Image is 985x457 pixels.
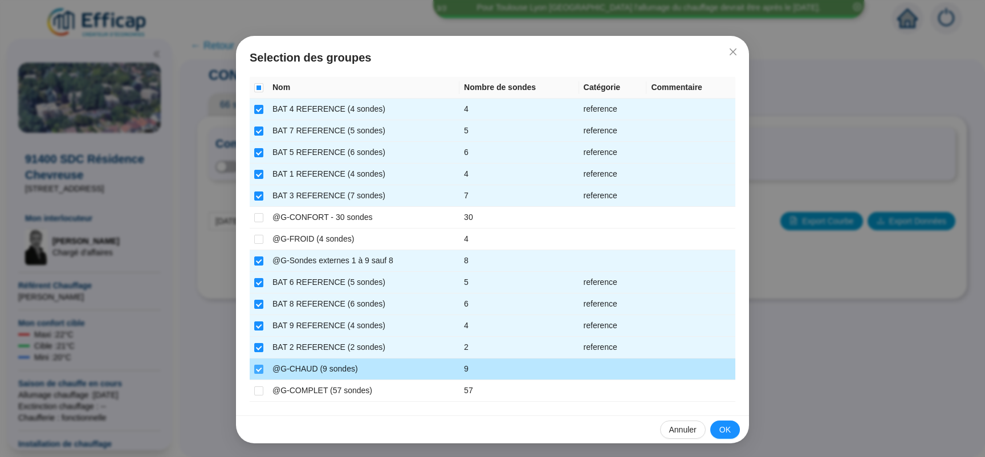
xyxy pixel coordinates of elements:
[268,315,459,337] td: BAT 9 REFERENCE (4 sondes)
[669,424,697,436] span: Annuler
[579,77,647,99] th: Catégorie
[459,380,579,402] td: 57
[579,99,647,120] td: reference
[660,421,706,439] button: Annuler
[459,77,579,99] th: Nombre de sondes
[459,337,579,358] td: 2
[728,47,738,56] span: close
[646,77,735,99] th: Commentaire
[579,315,647,337] td: reference
[459,315,579,337] td: 4
[579,272,647,293] td: reference
[459,250,579,272] td: 8
[459,293,579,315] td: 6
[459,185,579,207] td: 7
[268,99,459,120] td: BAT 4 REFERENCE (4 sondes)
[459,272,579,293] td: 5
[710,421,740,439] button: OK
[268,120,459,142] td: BAT 7 REFERENCE (5 sondes)
[268,250,459,272] td: @G-Sondes externes 1 à 9 sauf 8
[268,272,459,293] td: BAT 6 REFERENCE (5 sondes)
[579,142,647,164] td: reference
[579,293,647,315] td: reference
[268,380,459,402] td: @G-COMPLET (57 sondes)
[268,142,459,164] td: BAT 5 REFERENCE (6 sondes)
[268,164,459,185] td: BAT 1 REFERENCE (4 sondes)
[268,358,459,380] td: @G-CHAUD (9 sondes)
[459,120,579,142] td: 5
[579,337,647,358] td: reference
[268,293,459,315] td: BAT 8 REFERENCE (6 sondes)
[459,358,579,380] td: 9
[724,43,742,61] button: Close
[579,185,647,207] td: reference
[268,185,459,207] td: BAT 3 REFERENCE (7 sondes)
[268,77,459,99] th: Nom
[579,120,647,142] td: reference
[268,228,459,250] td: @G-FROID (4 sondes)
[724,47,742,56] span: Fermer
[459,99,579,120] td: 4
[579,164,647,185] td: reference
[268,207,459,228] td: @G-CONFORT - 30 sondes
[459,228,579,250] td: 4
[268,337,459,358] td: BAT 2 REFERENCE (2 sondes)
[459,142,579,164] td: 6
[719,424,731,436] span: OK
[250,50,735,66] span: Selection des groupes
[459,207,579,228] td: 30
[459,164,579,185] td: 4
